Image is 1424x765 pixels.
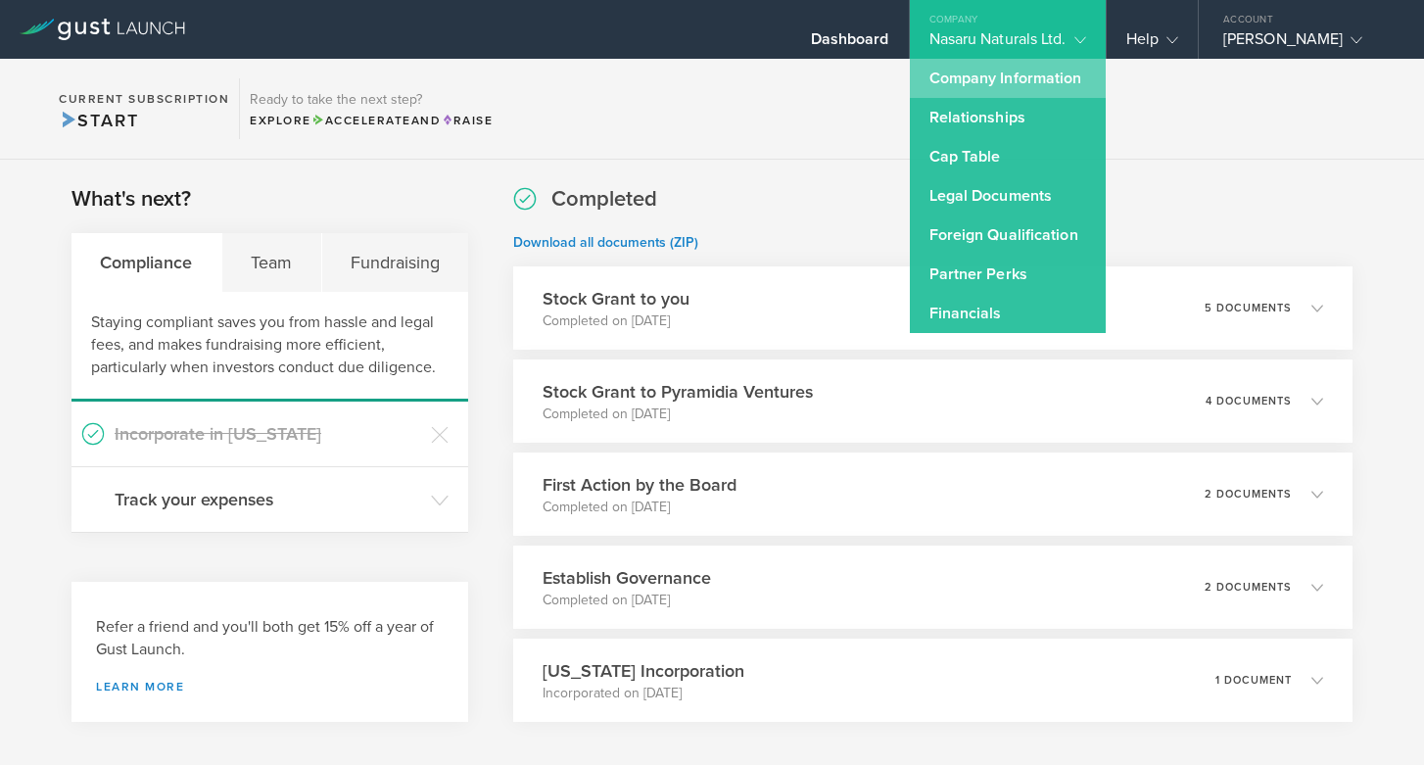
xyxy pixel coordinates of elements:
p: Completed on [DATE] [543,311,689,331]
p: Completed on [DATE] [543,591,711,610]
div: Ready to take the next step?ExploreAccelerateandRaise [239,78,502,139]
h3: Stock Grant to Pyramidia Ventures [543,379,813,405]
h2: Current Subscription [59,93,229,105]
h3: Refer a friend and you'll both get 15% off a year of Gust Launch. [96,616,444,661]
h3: Establish Governance [543,565,711,591]
div: Fundraising [322,233,469,292]
p: 2 documents [1205,489,1292,500]
span: and [311,114,442,127]
a: Learn more [96,681,444,693]
h2: What's next? [71,185,191,214]
h3: Stock Grant to you [543,286,689,311]
span: Raise [441,114,493,127]
p: 2 documents [1205,582,1292,593]
iframe: Chat Widget [1326,671,1424,765]
div: Dashboard [811,29,889,59]
h3: First Action by the Board [543,472,736,498]
h3: Incorporate in [US_STATE] [115,421,421,447]
div: [PERSON_NAME] [1223,29,1390,59]
div: Nasaru Naturals Ltd. [929,29,1086,59]
p: 5 documents [1205,303,1292,313]
h3: [US_STATE] Incorporation [543,658,744,684]
div: Staying compliant saves you from hassle and legal fees, and makes fundraising more efficient, par... [71,292,468,402]
a: Download all documents (ZIP) [513,234,698,251]
p: Completed on [DATE] [543,498,736,517]
span: Accelerate [311,114,411,127]
h3: Track your expenses [115,487,421,512]
div: Team [222,233,322,292]
p: Incorporated on [DATE] [543,684,744,703]
div: Explore [250,112,493,129]
h2: Completed [551,185,657,214]
p: Completed on [DATE] [543,405,813,424]
p: 1 document [1215,675,1292,686]
h3: Ready to take the next step? [250,93,493,107]
span: Start [59,110,138,131]
div: Compliance [71,233,222,292]
p: 4 documents [1206,396,1292,406]
div: Help [1126,29,1178,59]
